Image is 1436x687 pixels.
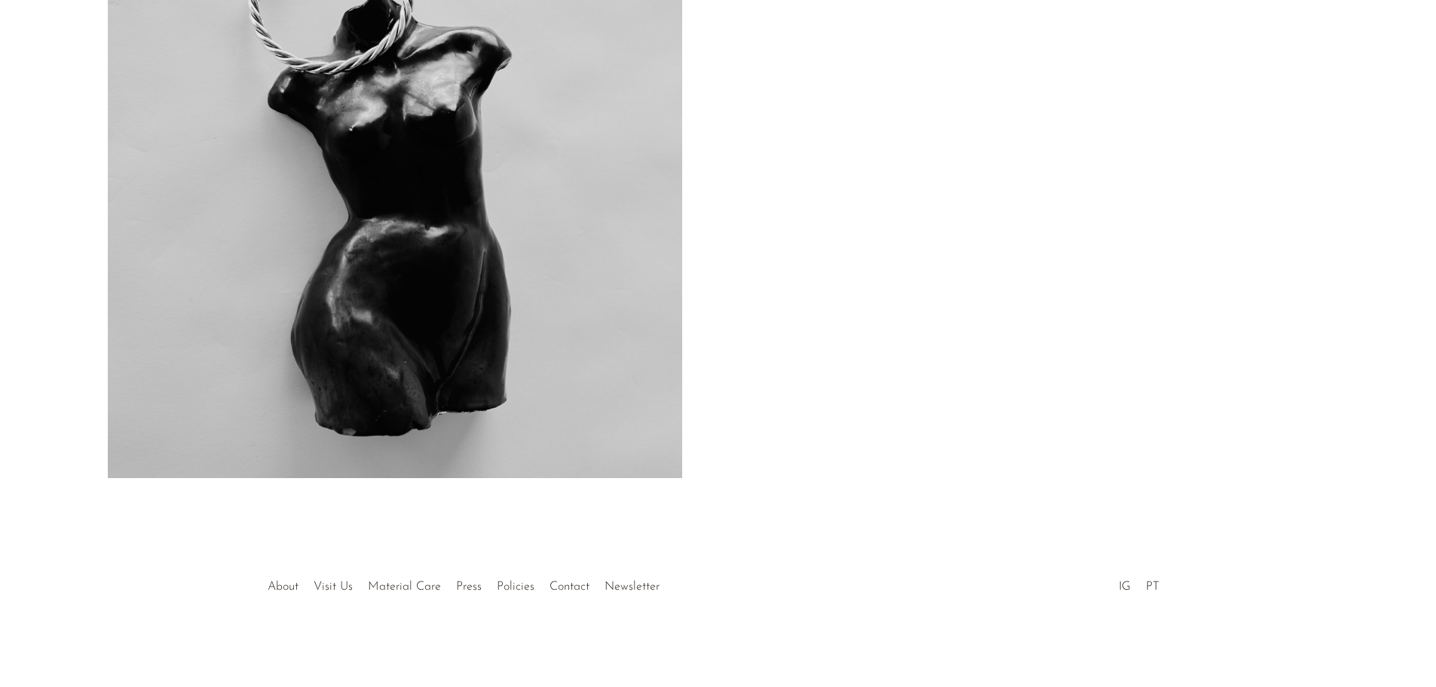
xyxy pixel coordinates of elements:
[268,581,299,593] a: About
[368,581,441,593] a: Material Care
[456,581,482,593] a: Press
[314,581,353,593] a: Visit Us
[497,581,534,593] a: Policies
[1111,569,1167,597] ul: Social Medias
[550,581,589,593] a: Contact
[1146,581,1159,593] a: PT
[1119,581,1131,593] a: IG
[260,569,667,597] ul: Quick links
